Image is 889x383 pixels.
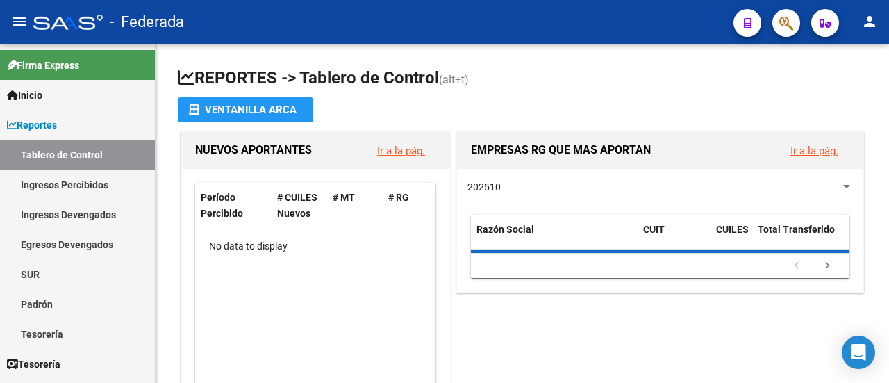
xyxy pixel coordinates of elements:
a: go to previous page [783,259,810,274]
datatable-header-cell: Total Transferido [752,215,849,261]
span: EMPRESAS RG QUE MAS APORTAN [471,143,651,156]
datatable-header-cell: # CUILES Nuevos [272,183,327,229]
span: Tesorería [7,357,60,372]
mat-icon: person [861,13,878,30]
span: NUEVOS APORTANTES [195,143,312,156]
span: Período Percibido [201,192,243,219]
datatable-header-cell: Período Percibido [195,183,272,229]
span: (alt+t) [439,73,469,86]
span: # RG [388,192,409,203]
span: Reportes [7,117,57,133]
h1: REPORTES -> Tablero de Control [178,67,867,91]
datatable-header-cell: Razón Social [471,215,638,261]
div: No data to display [195,229,435,264]
div: Open Intercom Messenger [842,336,875,369]
button: Ir a la pág. [366,138,436,163]
button: Ir a la pág. [779,138,849,163]
span: Total Transferido [758,224,835,235]
datatable-header-cell: # RG [383,183,438,229]
span: CUIT [643,224,665,235]
a: Ir a la pág. [790,145,838,157]
span: # CUILES Nuevos [277,192,317,219]
datatable-header-cell: # MT [327,183,383,229]
button: Ventanilla ARCA [178,97,313,122]
span: Razón Social [476,224,534,235]
datatable-header-cell: CUILES [711,215,752,261]
span: CUILES [716,224,749,235]
mat-icon: menu [11,13,28,30]
span: - Federada [110,7,184,38]
span: Inicio [7,88,42,103]
div: Ventanilla ARCA [189,97,302,122]
span: # MT [333,192,355,203]
span: 202510 [467,181,501,193]
datatable-header-cell: CUIT [638,215,711,261]
a: go to next page [814,259,840,274]
span: Firma Express [7,58,79,73]
a: Ir a la pág. [377,145,425,157]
